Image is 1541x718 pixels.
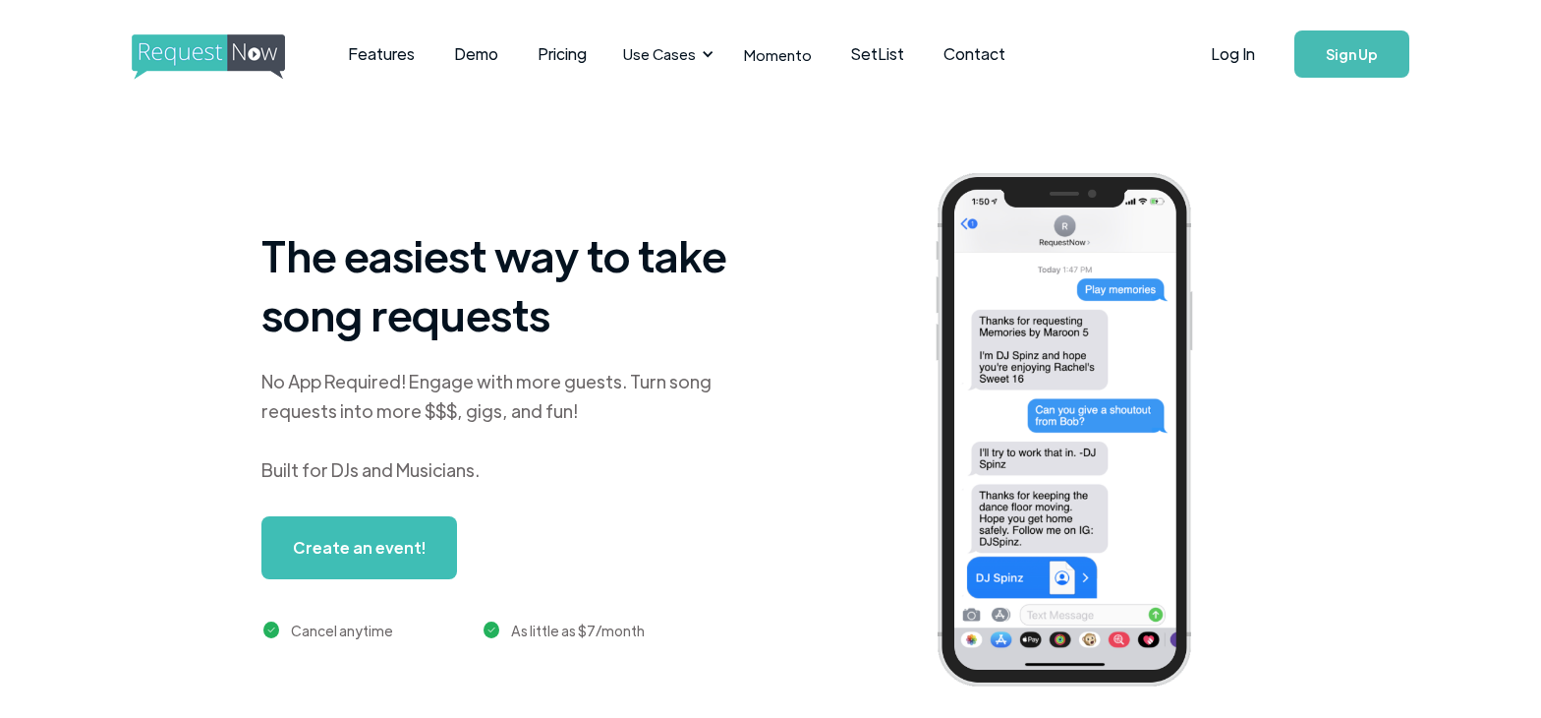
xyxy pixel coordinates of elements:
img: iphone screenshot [913,159,1245,707]
img: requestnow logo [132,34,321,80]
img: green checkmark [263,622,280,638]
div: Cancel anytime [291,619,393,642]
img: venmo screenshot [1201,607,1411,666]
a: Momento [724,26,831,84]
a: Demo [434,24,518,85]
a: Log In [1191,20,1275,89]
div: As little as $7/month [511,619,645,642]
a: Pricing [518,24,606,85]
div: Use Cases [611,24,719,85]
a: Sign Up [1294,30,1409,78]
a: SetList [831,24,924,85]
div: No App Required! Engage with more guests. Turn song requests into more $$$, gigs, and fun! Built ... [261,367,753,485]
a: Contact [924,24,1025,85]
a: home [132,34,279,74]
img: green checkmark [484,622,500,638]
h1: The easiest way to take song requests [261,225,753,343]
a: Create an event! [261,516,457,579]
div: Use Cases [623,43,696,65]
a: Features [328,24,434,85]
